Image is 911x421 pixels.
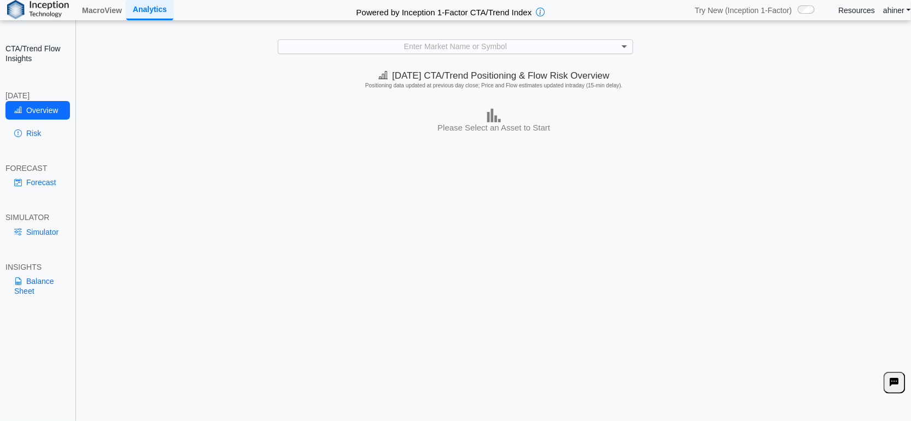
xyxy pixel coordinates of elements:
[5,272,70,300] a: Balance Sheet
[278,40,633,54] div: Enter Market Name or Symbol
[80,122,908,133] h3: Please Select an Asset to Start
[695,5,792,15] span: Try New (Inception 1-Factor)
[5,44,70,63] h2: CTA/Trend Flow Insights
[5,262,70,272] div: INSIGHTS
[5,163,70,173] div: FORECAST
[884,5,911,15] a: ahiner
[5,173,70,192] a: Forecast
[5,124,70,143] a: Risk
[487,109,501,122] img: bar-chart.png
[839,5,875,15] a: Resources
[352,3,536,18] h2: Powered by Inception 1-Factor CTA/Trend Index
[78,1,126,20] a: MacroView
[5,212,70,222] div: SIMULATOR
[5,91,70,100] div: [DATE]
[378,70,609,81] span: [DATE] CTA/Trend Positioning & Flow Risk Overview
[5,101,70,120] a: Overview
[5,223,70,241] a: Simulator
[81,82,907,89] h5: Positioning data updated at previous day close; Price and Flow estimates updated intraday (15-min...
